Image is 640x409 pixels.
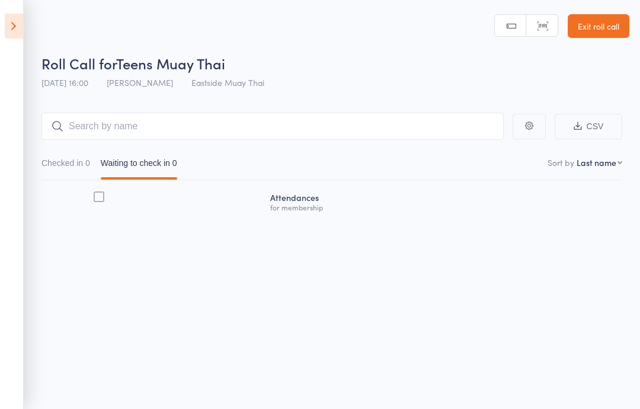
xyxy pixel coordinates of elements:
a: Exit roll call [568,14,629,38]
div: Last name [577,156,616,168]
span: Eastside Muay Thai [191,76,264,88]
span: Teens Muay Thai [116,53,225,73]
button: CSV [555,114,622,139]
button: Waiting to check in0 [101,152,177,180]
label: Sort by [548,156,574,168]
span: Roll Call for [41,53,116,73]
span: [DATE] 16:00 [41,76,88,88]
div: 0 [172,158,177,168]
div: 0 [85,158,90,168]
input: Search by name [41,113,504,140]
span: [PERSON_NAME] [107,76,173,88]
div: Atten­dances [265,186,622,217]
div: for membership [270,203,617,211]
button: Checked in0 [41,152,90,180]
